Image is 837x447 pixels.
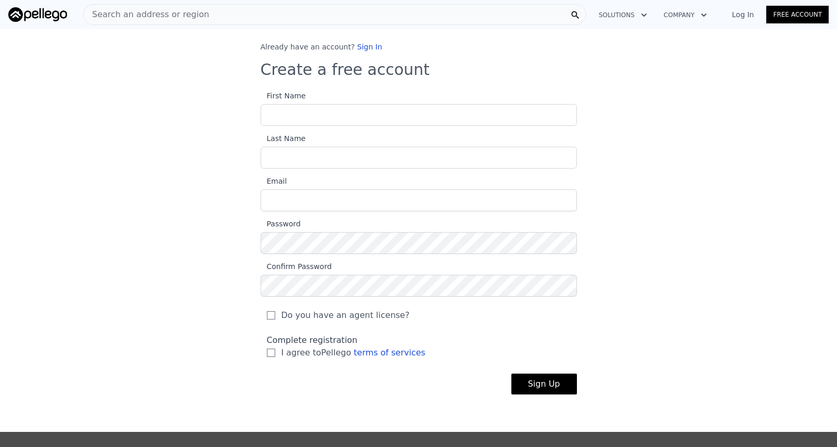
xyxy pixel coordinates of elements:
[267,349,275,357] input: I agree toPellego terms of services
[354,348,426,357] a: terms of services
[261,104,577,126] input: First Name
[261,147,577,169] input: Last Name
[267,335,358,345] span: Complete registration
[281,347,426,359] span: I agree to Pellego
[261,232,577,254] input: Password
[261,60,577,79] h3: Create a free account
[719,9,766,20] a: Log In
[261,189,577,211] input: Email
[281,309,410,322] span: Do you have an agent license?
[8,7,67,22] img: Pellego
[511,374,577,394] button: Sign Up
[655,6,715,24] button: Company
[766,6,829,23] a: Free Account
[261,220,301,228] span: Password
[261,134,306,143] span: Last Name
[261,92,306,100] span: First Name
[261,177,287,185] span: Email
[261,42,577,52] div: Already have an account?
[261,275,577,297] input: Confirm Password
[261,262,332,271] span: Confirm Password
[84,8,209,21] span: Search an address or region
[267,311,275,320] input: Do you have an agent license?
[357,43,382,51] a: Sign In
[590,6,655,24] button: Solutions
